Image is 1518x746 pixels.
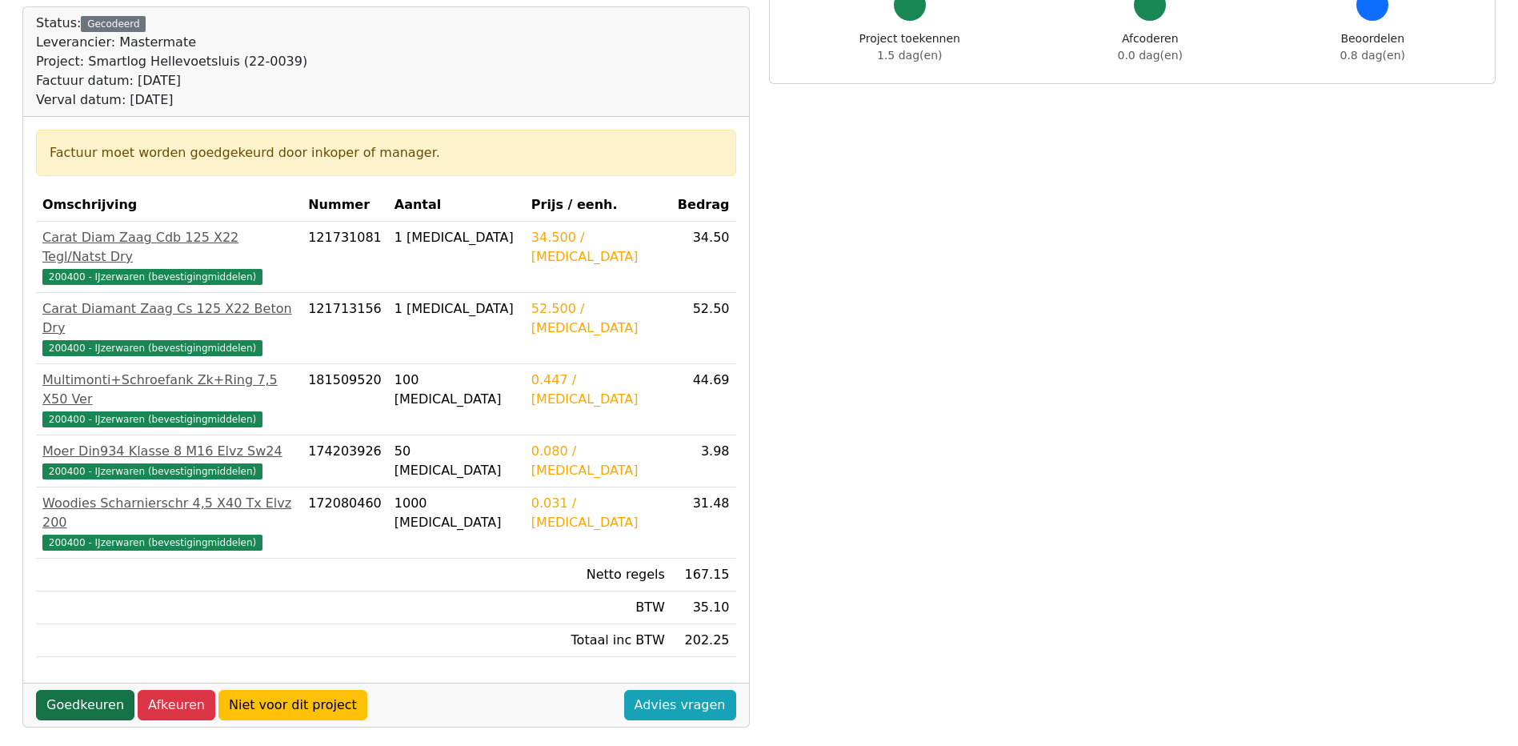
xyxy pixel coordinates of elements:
div: 1000 [MEDICAL_DATA] [395,494,519,532]
div: 34.500 / [MEDICAL_DATA] [531,228,665,267]
td: 3.98 [671,435,736,487]
td: BTW [525,592,671,624]
td: 121713156 [302,293,388,364]
span: 0.0 dag(en) [1118,49,1183,62]
a: Carat Diamant Zaag Cs 125 X22 Beton Dry200400 - IJzerwaren (bevestigingmiddelen) [42,299,295,357]
th: Prijs / eenh. [525,189,671,222]
a: Woodies Scharnierschr 4,5 X40 Tx Elvz 200200400 - IJzerwaren (bevestigingmiddelen) [42,494,295,551]
td: 34.50 [671,222,736,293]
span: 1.5 dag(en) [877,49,942,62]
div: 0.447 / [MEDICAL_DATA] [531,371,665,409]
div: Project toekennen [859,30,960,64]
th: Bedrag [671,189,736,222]
div: Moer Din934 Klasse 8 M16 Elvz Sw24 [42,442,295,461]
div: Factuur datum: [DATE] [36,71,307,90]
div: 100 [MEDICAL_DATA] [395,371,519,409]
div: Factuur moet worden goedgekeurd door inkoper of manager. [50,143,723,162]
div: Verval datum: [DATE] [36,90,307,110]
div: 52.500 / [MEDICAL_DATA] [531,299,665,338]
th: Aantal [388,189,525,222]
a: Niet voor dit project [218,690,367,720]
div: Woodies Scharnierschr 4,5 X40 Tx Elvz 200 [42,494,295,532]
td: 121731081 [302,222,388,293]
div: 1 [MEDICAL_DATA] [395,228,519,247]
td: 181509520 [302,364,388,435]
div: 0.031 / [MEDICAL_DATA] [531,494,665,532]
span: 200400 - IJzerwaren (bevestigingmiddelen) [42,463,262,479]
td: Totaal inc BTW [525,624,671,657]
a: Advies vragen [624,690,736,720]
span: 200400 - IJzerwaren (bevestigingmiddelen) [42,411,262,427]
td: Netto regels [525,559,671,592]
th: Omschrijving [36,189,302,222]
div: Project: Smartlog Hellevoetsluis (22-0039) [36,52,307,71]
th: Nummer [302,189,388,222]
td: 44.69 [671,364,736,435]
div: Beoordelen [1340,30,1405,64]
div: Gecodeerd [81,16,146,32]
a: Afkeuren [138,690,215,720]
div: 1 [MEDICAL_DATA] [395,299,519,319]
td: 172080460 [302,487,388,559]
td: 31.48 [671,487,736,559]
td: 52.50 [671,293,736,364]
div: Afcoderen [1118,30,1183,64]
td: 202.25 [671,624,736,657]
div: Multimonti+Schroefank Zk+Ring 7,5 X50 Ver [42,371,295,409]
td: 174203926 [302,435,388,487]
div: 50 [MEDICAL_DATA] [395,442,519,480]
a: Carat Diam Zaag Cdb 125 X22 Tegl/Natst Dry200400 - IJzerwaren (bevestigingmiddelen) [42,228,295,286]
div: Leverancier: Mastermate [36,33,307,52]
div: Carat Diamant Zaag Cs 125 X22 Beton Dry [42,299,295,338]
td: 35.10 [671,592,736,624]
a: Multimonti+Schroefank Zk+Ring 7,5 X50 Ver200400 - IJzerwaren (bevestigingmiddelen) [42,371,295,428]
div: Carat Diam Zaag Cdb 125 X22 Tegl/Natst Dry [42,228,295,267]
div: Status: [36,14,307,110]
a: Moer Din934 Klasse 8 M16 Elvz Sw24200400 - IJzerwaren (bevestigingmiddelen) [42,442,295,480]
div: 0.080 / [MEDICAL_DATA] [531,442,665,480]
span: 200400 - IJzerwaren (bevestigingmiddelen) [42,269,262,285]
span: 200400 - IJzerwaren (bevestigingmiddelen) [42,535,262,551]
a: Goedkeuren [36,690,134,720]
span: 200400 - IJzerwaren (bevestigingmiddelen) [42,340,262,356]
td: 167.15 [671,559,736,592]
span: 0.8 dag(en) [1340,49,1405,62]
